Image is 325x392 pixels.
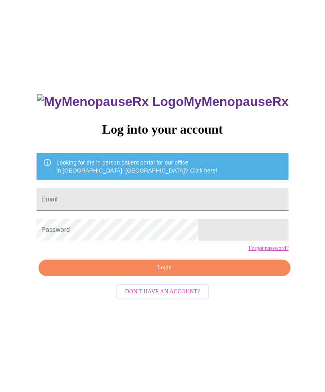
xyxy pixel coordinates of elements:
[37,94,183,109] img: MyMenopauseRx Logo
[57,155,217,178] div: Looking for the in person patient portal for our office in [GEOGRAPHIC_DATA], [GEOGRAPHIC_DATA]?
[116,284,209,300] button: Don't have an account?
[114,288,211,295] a: Don't have an account?
[39,260,290,276] button: Login
[37,94,288,109] h3: MyMenopauseRx
[37,122,288,137] h3: Log into your account
[48,263,281,273] span: Login
[248,245,288,252] a: Forgot password?
[190,167,217,174] a: Click here!
[125,287,200,297] span: Don't have an account?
